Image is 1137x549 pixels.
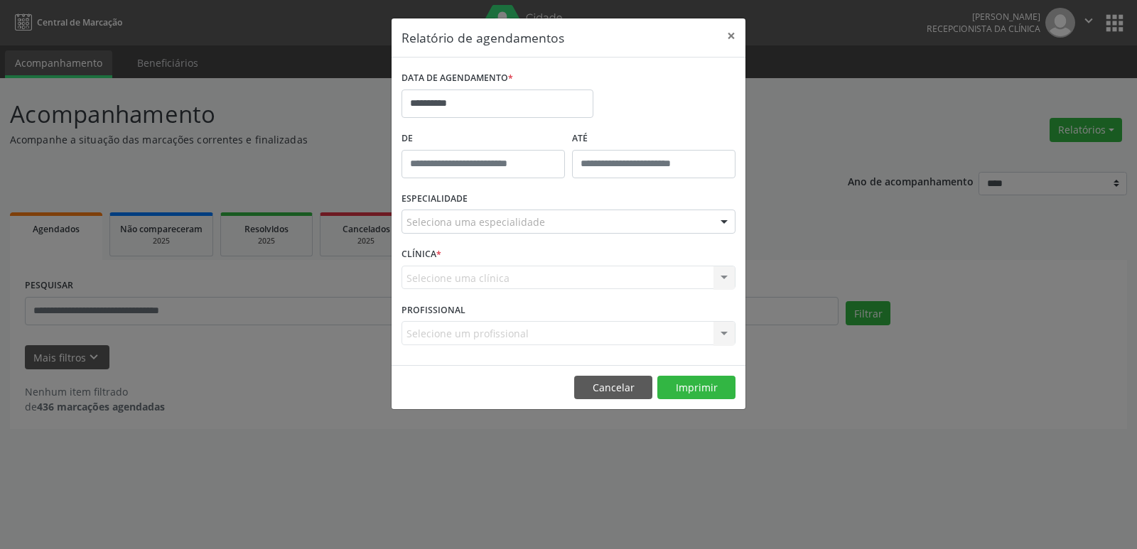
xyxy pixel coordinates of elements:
button: Imprimir [657,376,735,400]
label: ESPECIALIDADE [402,188,468,210]
label: PROFISSIONAL [402,299,465,321]
label: De [402,128,565,150]
span: Seleciona uma especialidade [406,214,545,229]
button: Cancelar [574,376,652,400]
h5: Relatório de agendamentos [402,28,564,47]
label: DATA DE AGENDAMENTO [402,67,513,89]
label: CLÍNICA [402,244,441,266]
label: ATÉ [572,128,735,150]
button: Close [717,18,745,53]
